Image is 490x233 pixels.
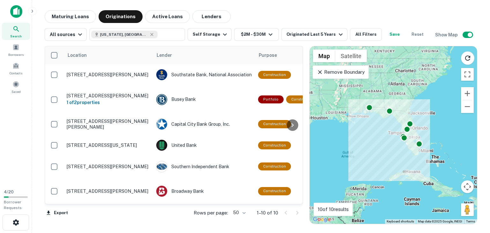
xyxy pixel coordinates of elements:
[335,49,367,62] button: Show satellite imagery
[281,28,347,41] button: Originated Last 5 Years
[156,140,167,151] img: picture
[156,161,252,172] div: Southern Independent Bank
[67,99,150,106] h6: 1 of 2 properties
[10,5,22,18] img: capitalize-icon.png
[45,28,87,41] button: All sources
[255,46,322,64] th: Purpose
[313,49,335,62] button: Show street map
[8,52,24,57] span: Borrowers
[156,186,167,197] img: picture
[45,10,96,23] button: Maturing Loans
[67,51,95,59] span: Location
[2,23,30,40] a: Search
[461,68,474,81] button: Toggle fullscreen view
[157,51,172,59] span: Lender
[156,69,252,80] div: Southstate Bank, National Association
[234,28,279,41] button: $2M - $30M
[461,100,474,113] button: Zoom out
[99,10,143,23] button: Originations
[461,180,474,193] button: Map camera controls
[317,68,364,76] p: Remove Boundary
[2,60,30,77] a: Contacts
[461,51,474,65] button: Reload search area
[258,95,284,103] div: This is a portfolio loan with 2 properties
[258,141,291,149] div: This loan purpose was for construction
[2,78,30,95] a: Saved
[258,162,291,170] div: This loan purpose was for construction
[418,220,462,223] span: Map data ©2025 Google, INEGI
[67,164,150,169] p: [STREET_ADDRESS][PERSON_NAME]
[4,190,14,194] span: 4 / 20
[63,46,153,64] th: Location
[194,209,228,217] p: Rows per page:
[10,34,22,39] span: Search
[50,31,84,38] div: All sources
[188,28,232,41] button: Self Storage
[67,93,150,99] p: [STREET_ADDRESS][PERSON_NAME]
[286,95,319,103] div: This loan purpose was for construction
[4,200,22,210] span: Borrower Requests
[257,209,278,217] p: 1–10 of 10
[67,142,150,148] p: [STREET_ADDRESS][US_STATE]
[384,28,405,41] button: Save your search to get updates of matches that match your search criteria.
[156,161,167,172] img: picture
[156,185,252,197] div: Broadway Bank
[156,94,167,105] img: picture
[350,28,382,41] button: All Filters
[310,46,477,224] div: 0 0
[231,208,247,217] div: 50
[435,31,459,38] h6: Show Map
[45,208,70,218] button: Export
[466,220,475,223] a: Terms (opens in new tab)
[286,31,344,38] div: Originated Last 5 Years
[311,215,332,224] a: Open this area in Google Maps (opens a new window)
[311,215,332,224] img: Google
[2,41,30,58] a: Borrowers
[156,69,167,80] img: picture
[156,118,252,130] div: Capital City Bank Group, Inc.
[318,206,349,213] p: 10 of 10 results
[461,87,474,100] button: Zoom in
[11,89,21,94] span: Saved
[100,32,148,37] span: [US_STATE], [GEOGRAPHIC_DATA]
[258,71,291,79] div: This loan purpose was for construction
[259,51,285,59] span: Purpose
[145,10,190,23] button: Active Loans
[387,219,414,224] button: Keyboard shortcuts
[407,28,428,41] button: Reset
[258,120,291,128] div: This loan purpose was for construction
[67,72,150,78] p: [STREET_ADDRESS][PERSON_NAME]
[458,182,490,213] iframe: Chat Widget
[156,119,167,130] img: picture
[258,187,291,195] div: This loan purpose was for construction
[192,10,231,23] button: Lenders
[67,118,150,130] p: [STREET_ADDRESS][PERSON_NAME][PERSON_NAME]
[10,71,22,76] span: Contacts
[156,139,252,151] div: United Bank
[153,46,255,64] th: Lender
[67,188,150,194] p: [STREET_ADDRESS][PERSON_NAME]
[156,94,252,105] div: Busey Bank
